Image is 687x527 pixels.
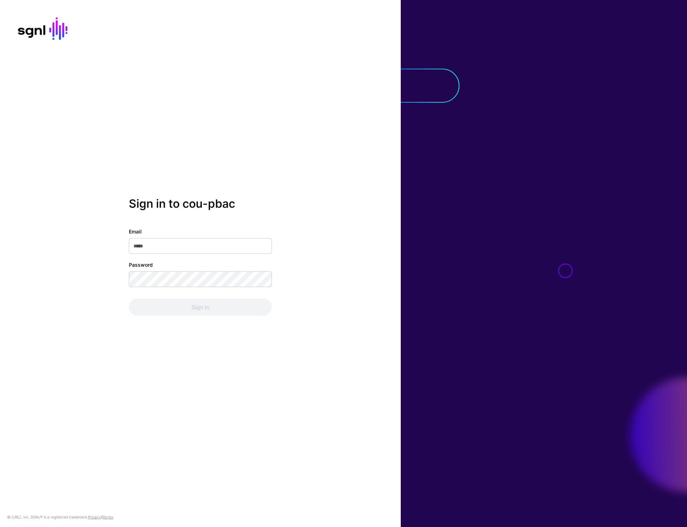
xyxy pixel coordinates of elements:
label: Password [129,261,153,269]
a: Privacy [88,515,101,519]
div: © [URL], Inc. SGNL® is a registered trademark. & [7,514,113,520]
h2: Sign in to cou-pbac [129,197,272,211]
a: Terms [103,515,113,519]
label: Email [129,228,142,235]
